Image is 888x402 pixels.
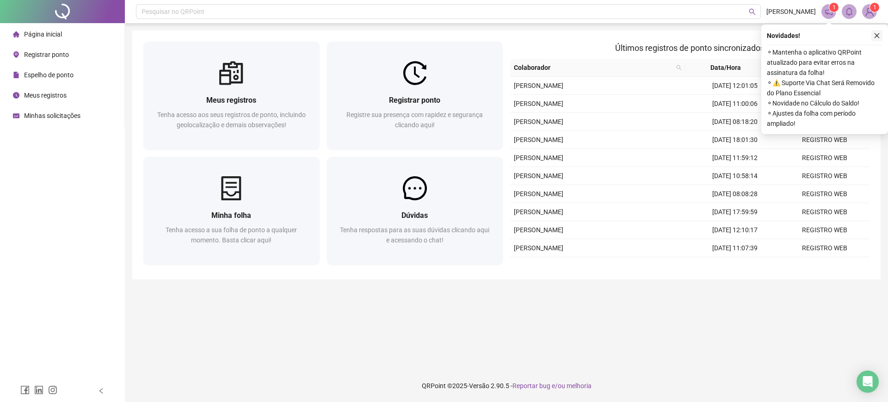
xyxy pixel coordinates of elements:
td: [DATE] 11:00:06 [690,95,780,113]
td: REGISTRO WEB [780,203,869,221]
span: [PERSON_NAME] [514,100,563,107]
span: [PERSON_NAME] [514,172,563,179]
a: DúvidasTenha respostas para as suas dúvidas clicando aqui e acessando o chat! [327,157,503,265]
td: REGISTRO WEB [780,149,869,167]
span: Meus registros [24,92,67,99]
td: REGISTRO WEB [780,257,869,275]
span: [PERSON_NAME] [514,118,563,125]
td: REGISTRO WEB [780,221,869,239]
span: close [874,32,880,39]
span: [PERSON_NAME] [514,244,563,252]
span: ⚬ Ajustes da folha com período ampliado! [767,108,882,129]
span: Dúvidas [401,211,428,220]
span: 1 [832,4,836,11]
td: REGISTRO WEB [780,239,869,257]
span: [PERSON_NAME] [514,208,563,216]
td: REGISTRO WEB [780,167,869,185]
td: [DATE] 08:10:36 [690,257,780,275]
span: Registrar ponto [24,51,69,58]
td: [DATE] 17:59:59 [690,203,780,221]
td: [DATE] 18:01:30 [690,131,780,149]
td: [DATE] 12:10:17 [690,221,780,239]
span: Minhas solicitações [24,112,80,119]
span: Colaborador [514,62,672,73]
span: Últimos registros de ponto sincronizados [615,43,765,53]
span: facebook [20,385,30,395]
span: Versão [469,382,489,390]
span: notification [825,7,833,16]
span: linkedin [34,385,43,395]
a: Minha folhaTenha acesso a sua folha de ponto a qualquer momento. Basta clicar aqui! [143,157,320,265]
span: ⚬ Mantenha o aplicativo QRPoint atualizado para evitar erros na assinatura da folha! [767,47,882,78]
span: search [676,65,682,70]
span: [PERSON_NAME] [514,226,563,234]
th: Data/Hora [685,59,773,77]
td: [DATE] 10:58:14 [690,167,780,185]
span: Meus registros [206,96,256,105]
span: clock-circle [13,92,19,99]
span: Registre sua presença com rapidez e segurança clicando aqui! [346,111,483,129]
td: [DATE] 08:08:28 [690,185,780,203]
span: ⚬ ⚠️ Suporte Via Chat Será Removido do Plano Essencial [767,78,882,98]
span: schedule [13,112,19,119]
sup: Atualize o seu contato no menu Meus Dados [870,3,879,12]
span: Data/Hora [689,62,762,73]
span: ⚬ Novidade no Cálculo do Saldo! [767,98,882,108]
a: Meus registrosTenha acesso aos seus registros de ponto, incluindo geolocalização e demais observa... [143,42,320,149]
span: Minha folha [211,211,251,220]
span: Novidades ! [767,31,800,41]
span: search [749,8,756,15]
span: instagram [48,385,57,395]
span: Tenha acesso a sua folha de ponto a qualquer momento. Basta clicar aqui! [166,226,297,244]
span: Reportar bug e/ou melhoria [512,382,592,390]
span: [PERSON_NAME] [514,190,563,198]
span: [PERSON_NAME] [514,82,563,89]
span: bell [845,7,853,16]
td: [DATE] 11:59:12 [690,149,780,167]
span: [PERSON_NAME] [514,154,563,161]
span: Tenha respostas para as suas dúvidas clicando aqui e acessando o chat! [340,226,489,244]
span: [PERSON_NAME] [514,136,563,143]
span: file [13,72,19,78]
span: left [98,388,105,394]
div: Open Intercom Messenger [857,371,879,393]
span: Registrar ponto [389,96,440,105]
img: 82100 [863,5,876,19]
span: Página inicial [24,31,62,38]
sup: 1 [829,3,839,12]
td: [DATE] 12:01:05 [690,77,780,95]
span: [PERSON_NAME] [766,6,816,17]
span: 1 [873,4,876,11]
footer: QRPoint © 2025 - 2.90.5 - [125,370,888,402]
a: Registrar pontoRegistre sua presença com rapidez e segurança clicando aqui! [327,42,503,149]
td: [DATE] 11:07:39 [690,239,780,257]
td: REGISTRO WEB [780,185,869,203]
span: home [13,31,19,37]
td: REGISTRO WEB [780,131,869,149]
span: Tenha acesso aos seus registros de ponto, incluindo geolocalização e demais observações! [157,111,306,129]
span: environment [13,51,19,58]
td: [DATE] 08:18:20 [690,113,780,131]
span: search [674,61,684,74]
span: Espelho de ponto [24,71,74,79]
